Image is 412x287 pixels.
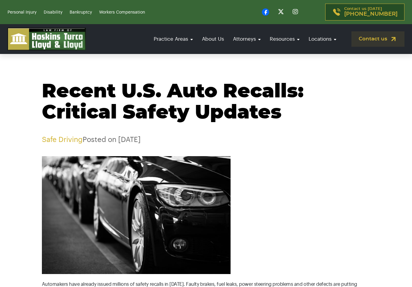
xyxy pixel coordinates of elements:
[267,30,303,48] a: Resources
[44,10,62,14] a: Disability
[70,10,92,14] a: Bankruptcy
[8,28,86,50] img: logo
[199,30,227,48] a: About Us
[306,30,339,48] a: Locations
[42,135,370,144] p: Posted on [DATE]
[344,11,398,17] span: [PHONE_NUMBER]
[8,10,36,14] a: Personal Injury
[99,10,145,14] a: Workers Compensation
[42,136,83,143] a: Safe Driving
[325,4,404,20] a: Contact us [DATE][PHONE_NUMBER]
[42,156,231,274] img: Row of production vehicles lined up in an automotive manufacturing facility
[151,30,196,48] a: Practice Areas
[230,30,264,48] a: Attorneys
[351,31,404,47] a: Contact us
[42,81,370,123] h1: Recent U.S. Auto Recalls: Critical Safety Updates
[344,7,398,17] p: Contact us [DATE]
